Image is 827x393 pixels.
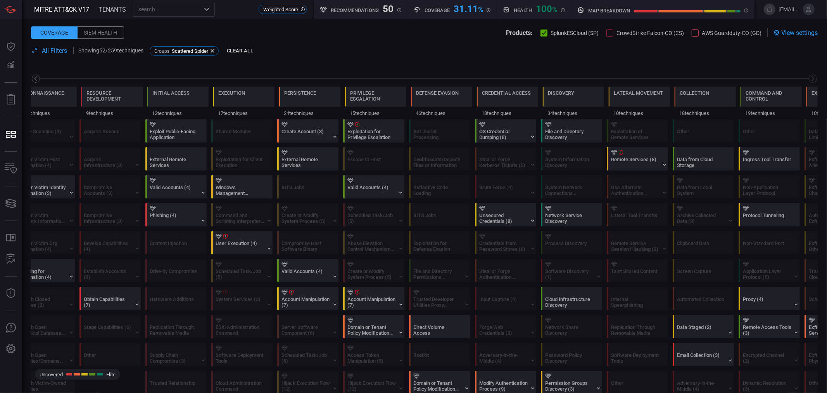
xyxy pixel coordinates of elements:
div: TA0009: Collection [675,87,736,119]
button: CrowdStrike Falcon-CO (CS) [606,29,684,37]
span: Weighted Score [261,7,301,12]
span: Elite [106,372,116,377]
div: 19 techniques [741,107,802,119]
div: T1598: Phishing for Information (Not covered) [14,259,75,282]
button: AWS Guardduty-CO (GD) [692,29,761,37]
div: Siem Health [78,26,124,39]
div: T1114: Email Collection [673,343,734,366]
div: T1204: User Execution [211,231,273,254]
span: [EMAIL_ADDRESS][PERSON_NAME][DOMAIN_NAME] [779,6,800,12]
div: External Remote Services [150,157,198,168]
button: Reports [2,90,20,109]
div: T1219: Remote Access Tools [739,315,800,338]
div: TA0011: Command and Control [741,87,802,119]
h5: Health [514,7,532,13]
div: Unsecured Credentials (8) [479,212,528,224]
div: 17 techniques [213,107,275,119]
div: T1133: External Remote Services [277,147,338,170]
div: T1572: Protocol Tunneling [739,203,800,226]
div: 34 techniques [543,107,604,119]
div: OS Credential Dumping (8) [479,129,528,140]
div: Data from Cloud Storage [677,157,725,168]
div: 50 [383,3,394,13]
div: Execution [218,90,245,96]
div: T1105: Ingress Tool Transfer [739,147,800,170]
div: Email Collection (3) [677,352,725,364]
h5: Coverage [425,7,450,13]
div: Ingress Tool Transfer [743,157,791,168]
div: Permission Groups Discovery (3) [545,380,594,392]
span: SplunkESCloud (SP) [551,30,599,36]
div: Gather Victim Identity Information (3) [18,184,66,196]
div: T1083: File and Directory Discovery [541,119,602,143]
button: Threat Intelligence [2,284,20,303]
div: Phishing for Information (4) [18,268,66,280]
div: Credential Access [482,90,531,96]
div: Cloud Infrastructure Discovery [545,296,594,308]
div: T1074: Data Staged [673,315,734,338]
div: Discovery [548,90,574,96]
div: T1589: Gather Victim Identity Information (Not covered) [14,175,75,198]
div: 46 techniques [411,107,472,119]
button: Rule Catalog [2,229,20,247]
button: All Filters [31,47,67,54]
div: 100 [536,3,557,13]
div: Privilege Escalation [350,90,401,102]
div: 15 techniques [345,107,406,119]
div: T1006: Direct Volume Access [409,315,470,338]
div: Weighted Score [259,5,307,14]
div: T1078: Valid Accounts [343,175,404,198]
div: T1566: Phishing [145,203,207,226]
div: T1098: Account Manipulation [277,287,338,310]
div: Coverage [31,26,78,39]
div: Valid Accounts (4) [281,268,330,280]
h5: Recommendations [331,7,379,13]
span: View settings [781,29,818,37]
div: T1046: Network Service Discovery [541,203,602,226]
span: MITRE ATT&CK V17 [34,6,89,13]
div: TA0042: Resource Development (Not covered) [81,87,143,119]
div: TA0007: Discovery [543,87,604,119]
div: Exploitation for Privilege Escalation [347,129,396,140]
div: T1580: Cloud Infrastructure Discovery [541,287,602,310]
h5: map breakdown [588,8,630,14]
div: T1068: Exploitation for Privilege Escalation [343,119,404,143]
div: File and Directory Discovery [545,129,594,140]
div: 9 techniques [81,107,143,119]
span: CrowdStrike Falcon-CO (CS) [616,30,684,36]
div: User Execution (4) [216,240,264,252]
div: Data Staged (2) [677,324,725,336]
span: All Filters [42,47,67,54]
div: Remote Services (8) [611,157,660,168]
div: Collection [680,90,709,96]
div: Reconnaissance [21,90,64,96]
div: Modify Authentication Process (9) [479,380,528,392]
span: Scattered Spider [172,48,208,54]
div: Groups:Scattered Spider [150,46,219,56]
div: T1021: Remote Services [607,147,668,170]
div: Lateral Movement [614,90,663,96]
div: TA0002: Execution [213,87,275,119]
div: View settings [773,28,818,37]
div: T1133: External Remote Services [145,147,207,170]
div: 11 techniques [16,107,77,119]
p: Showing 52 / 259 techniques [78,47,143,54]
span: Products: [506,29,533,37]
span: AWS Guardduty-CO (GD) [702,30,761,36]
div: Defense Evasion [416,90,459,96]
div: TA0001: Initial Access [147,87,209,119]
div: 31.11 [454,3,483,13]
div: TA0005: Defense Evasion [411,87,472,119]
div: Command and Control [746,90,797,102]
span: % [478,5,483,14]
div: Direct Volume Access [413,324,462,336]
div: T1588: Obtain Capabilities (Not covered) [79,287,141,310]
div: Network Service Discovery [545,212,594,224]
button: SplunkESCloud (SP) [540,29,599,37]
button: ALERT ANALYSIS [2,250,20,268]
div: Exploit Public-Facing Application [150,129,198,140]
div: Phishing (4) [150,212,198,224]
div: T1090: Proxy [739,287,800,310]
div: Domain or Tenant Policy Modification (2) [413,380,462,392]
input: search... [135,4,200,14]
